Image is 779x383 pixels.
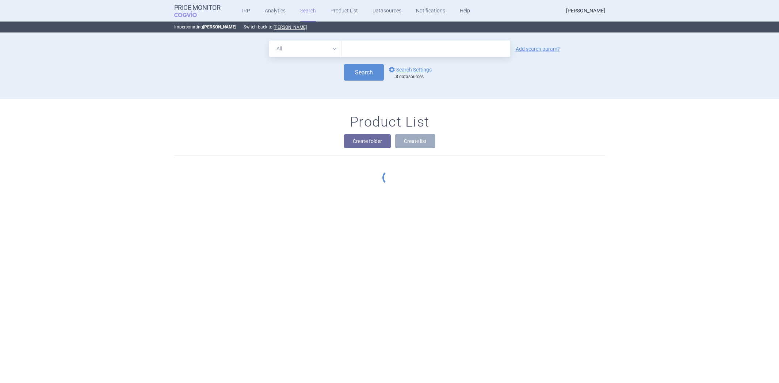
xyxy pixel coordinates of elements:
span: COGVIO [174,11,207,17]
strong: Price Monitor [174,4,221,11]
button: Create list [395,134,435,148]
a: Price MonitorCOGVIO [174,4,221,18]
h1: Product List [350,114,429,131]
button: Search [344,64,384,81]
strong: [PERSON_NAME] [203,24,236,30]
button: [PERSON_NAME] [274,24,307,30]
strong: 3 [396,74,398,79]
div: datasources [396,74,435,80]
a: Search Settings [387,65,432,74]
button: Create folder [344,134,391,148]
a: Add search param? [516,46,560,51]
p: Impersonating Switch back to [174,22,605,32]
